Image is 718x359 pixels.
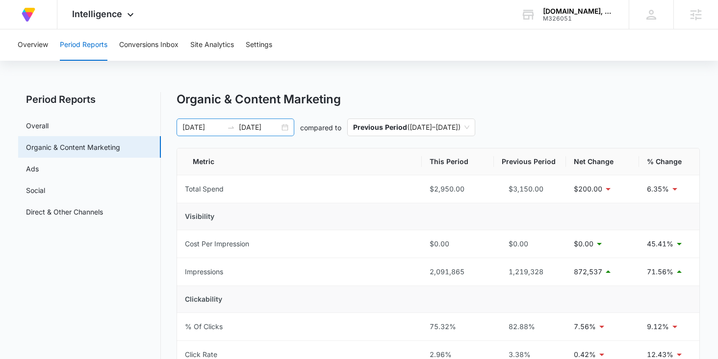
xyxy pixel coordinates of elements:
p: 45.41% [647,239,673,249]
div: $3,150.00 [502,184,558,194]
p: compared to [300,122,341,133]
img: Volusion [20,6,37,24]
p: $0.00 [574,239,593,249]
button: Settings [246,29,272,61]
p: 71.56% [647,266,673,277]
button: Conversions Inbox [119,29,179,61]
a: Organic & Content Marketing [26,142,120,152]
div: % Of Clicks [185,321,223,332]
span: to [227,123,235,131]
th: % Change [639,148,699,175]
div: 2,091,865 [430,266,486,277]
div: account id [543,15,615,22]
p: Previous Period [353,123,407,131]
td: Clickability [177,286,700,313]
a: Direct & Other Channels [26,207,103,217]
td: Visibility [177,203,700,230]
button: Period Reports [60,29,107,61]
input: Start date [182,122,223,133]
p: 872,537 [574,266,602,277]
input: End date [239,122,280,133]
th: Metric [177,148,422,175]
a: Overall [26,120,49,131]
div: $0.00 [430,239,486,249]
div: $0.00 [502,239,558,249]
p: 9.12% [647,321,669,332]
h1: Organic & Content Marketing [177,92,341,107]
div: 75.32% [430,321,486,332]
div: account name [543,7,615,15]
th: This Period [422,148,494,175]
div: Cost Per Impression [185,239,249,249]
span: swap-right [227,123,235,131]
div: 82.88% [502,321,558,332]
span: ( [DATE] – [DATE] ) [353,119,469,136]
p: 6.35% [647,184,669,194]
div: Total Spend [185,184,224,194]
p: 7.56% [574,321,596,332]
div: Impressions [185,266,223,277]
button: Overview [18,29,48,61]
h2: Period Reports [18,92,161,107]
button: Site Analytics [190,29,234,61]
a: Ads [26,164,39,174]
a: Social [26,185,45,195]
p: $200.00 [574,184,602,194]
th: Previous Period [494,148,566,175]
th: Net Change [566,148,639,175]
span: Intelligence [72,9,122,19]
div: 1,219,328 [502,266,558,277]
div: $2,950.00 [430,184,486,194]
